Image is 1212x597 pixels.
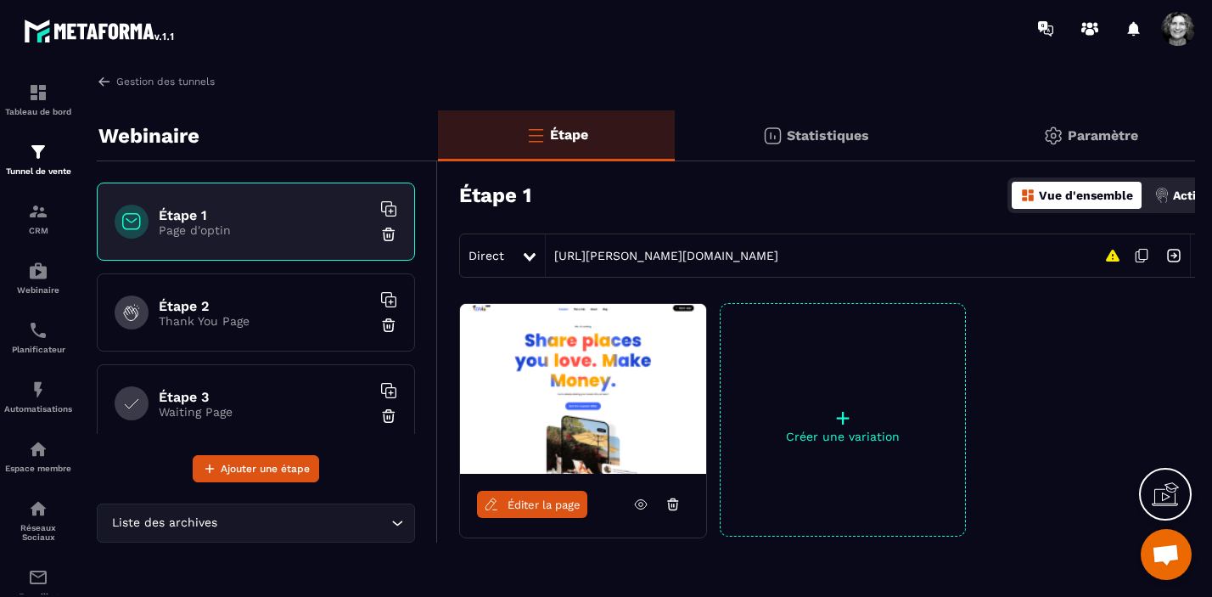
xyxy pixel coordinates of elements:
button: Ajouter une étape [193,455,319,482]
p: Créer une variation [721,430,965,443]
a: schedulerschedulerPlanificateur [4,307,72,367]
img: bars-o.4a397970.svg [525,125,546,145]
h6: Étape 1 [159,207,371,223]
p: Espace membre [4,464,72,473]
p: Webinaire [4,285,72,295]
p: Statistiques [787,127,869,144]
div: Search for option [97,504,415,543]
img: stats.20deebd0.svg [762,126,783,146]
img: social-network [28,498,48,519]
img: arrow-next.bcc2205e.svg [1158,239,1190,272]
a: [URL][PERSON_NAME][DOMAIN_NAME] [546,249,778,262]
p: Webinaire [98,119,199,153]
p: Planificateur [4,345,72,354]
h6: Étape 3 [159,389,371,405]
p: Automatisations [4,404,72,414]
span: Ajouter une étape [221,460,310,477]
p: Réseaux Sociaux [4,523,72,542]
p: Thank You Page [159,314,371,328]
img: formation [28,201,48,222]
img: trash [380,317,397,334]
a: automationsautomationsEspace membre [4,426,72,486]
a: social-networksocial-networkRéseaux Sociaux [4,486,72,555]
img: automations [28,380,48,400]
p: CRM [4,226,72,235]
h6: Étape 2 [159,298,371,314]
img: automations [28,261,48,281]
h3: Étape 1 [459,183,531,207]
a: formationformationTunnel de vente [4,129,72,189]
img: formation [28,142,48,162]
img: actions.d6e523a2.png [1154,188,1170,203]
a: formationformationCRM [4,189,72,248]
img: logo [24,15,177,46]
p: Waiting Page [159,405,371,419]
a: automationsautomationsWebinaire [4,248,72,307]
img: trash [380,226,397,243]
p: Vue d'ensemble [1039,189,1133,202]
p: + [721,406,965,430]
img: email [28,567,48,588]
p: Étape [550,127,588,143]
a: automationsautomationsAutomatisations [4,367,72,426]
img: dashboard-orange.40269519.svg [1020,188,1035,203]
a: Ouvrir le chat [1141,529,1192,580]
input: Search for option [221,514,387,532]
p: Paramètre [1068,127,1138,144]
img: automations [28,439,48,459]
p: Tableau de bord [4,107,72,116]
span: Direct [469,249,504,262]
p: Tunnel de vente [4,166,72,176]
img: formation [28,82,48,103]
p: Page d'optin [159,223,371,237]
img: setting-gr.5f69749f.svg [1043,126,1063,146]
span: Éditer la page [508,498,581,511]
a: Gestion des tunnels [97,74,215,89]
span: Liste des archives [108,514,221,532]
img: trash [380,408,397,425]
a: formationformationTableau de bord [4,70,72,129]
img: image [460,304,706,474]
img: scheduler [28,320,48,341]
a: Éditer la page [477,491,587,518]
img: arrow [97,74,112,89]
